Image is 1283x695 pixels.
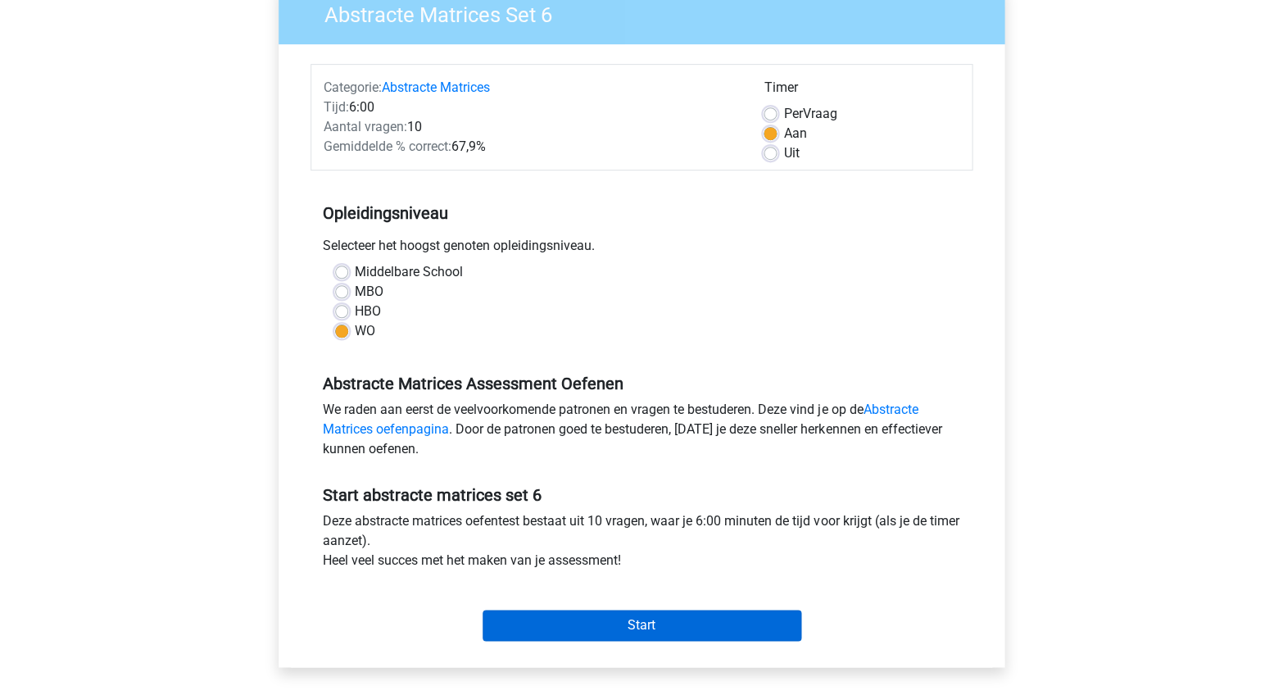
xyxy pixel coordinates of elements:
[355,282,383,302] label: MBO
[311,98,751,117] div: 6:00
[323,374,960,393] h5: Abstracte Matrices Assessment Oefenen
[311,511,972,577] div: Deze abstracte matrices oefentest bestaat uit 10 vragen, waar je 6:00 minuten de tijd voor krijgt...
[483,610,801,641] input: Start
[311,137,751,157] div: 67,9%
[324,139,451,154] span: Gemiddelde % correct:
[323,485,960,505] h5: Start abstracte matrices set 6
[355,262,463,282] label: Middelbare School
[783,143,799,163] label: Uit
[764,78,959,104] div: Timer
[324,79,382,95] span: Categorie:
[355,302,381,321] label: HBO
[783,104,836,124] label: Vraag
[324,119,407,134] span: Aantal vragen:
[323,197,960,229] h5: Opleidingsniveau
[311,400,972,466] div: We raden aan eerst de veelvoorkomende patronen en vragen te bestuderen. Deze vind je op de . Door...
[355,321,375,341] label: WO
[311,236,972,262] div: Selecteer het hoogst genoten opleidingsniveau.
[783,106,802,121] span: Per
[783,124,806,143] label: Aan
[311,117,751,137] div: 10
[324,99,349,115] span: Tijd:
[382,79,490,95] a: Abstracte Matrices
